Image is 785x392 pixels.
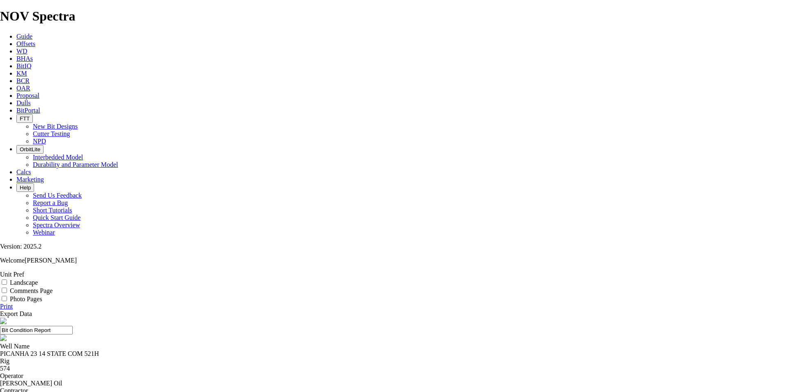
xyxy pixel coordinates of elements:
[33,123,78,130] a: New Bit Designs
[16,33,32,40] a: Guide
[16,70,27,77] a: KM
[16,176,44,183] a: Marketing
[33,161,118,168] a: Durability and Parameter Model
[33,199,68,206] a: Report a Bug
[16,107,40,114] a: BitPortal
[33,138,46,145] a: NPD
[10,295,42,302] label: Photo Pages
[20,184,31,191] span: Help
[33,154,83,161] a: Interbedded Model
[16,92,39,99] a: Proposal
[16,85,30,92] a: OAR
[20,115,30,122] span: FTT
[33,192,82,199] a: Send Us Feedback
[33,221,80,228] a: Spectra Overview
[33,214,80,221] a: Quick Start Guide
[16,48,28,55] a: WD
[16,183,34,192] button: Help
[33,130,70,137] a: Cutter Testing
[16,145,44,154] button: OrbitLite
[10,287,53,294] label: Comments Page
[16,168,31,175] a: Calcs
[33,229,55,236] a: Webinar
[16,62,31,69] a: BitIQ
[16,55,33,62] a: BHAs
[20,146,40,152] span: OrbitLite
[10,279,38,286] label: Landscape
[16,40,35,47] a: Offsets
[33,207,72,214] a: Short Tutorials
[16,99,31,106] a: Dulls
[16,77,30,84] a: BCR
[25,257,77,264] span: [PERSON_NAME]
[16,114,33,123] button: FTT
